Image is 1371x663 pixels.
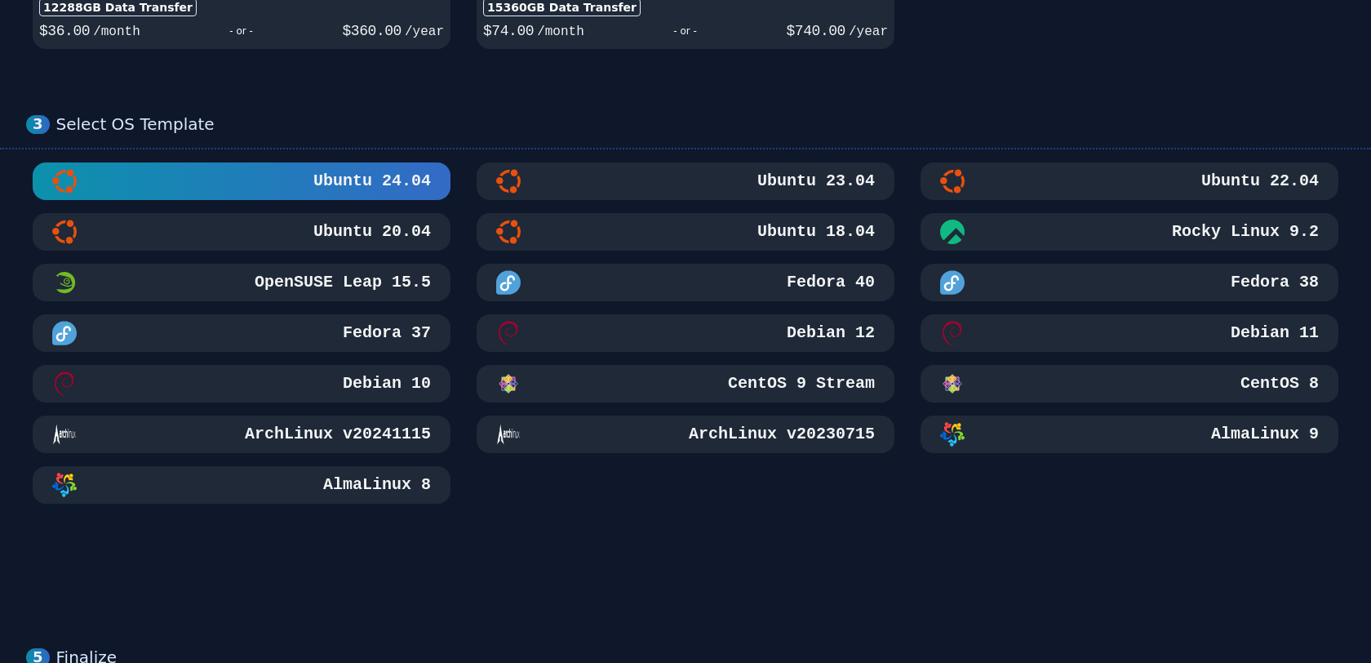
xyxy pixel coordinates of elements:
[496,169,521,194] img: Ubuntu 23.04
[940,321,965,345] img: Debian 11
[1198,170,1319,193] h3: Ubuntu 22.04
[754,170,875,193] h3: Ubuntu 23.04
[33,466,450,504] button: AlmaLinux 8AlmaLinux 8
[921,264,1338,301] button: Fedora 38Fedora 38
[754,220,875,243] h3: Ubuntu 18.04
[537,24,584,39] span: /month
[849,24,888,39] span: /year
[921,314,1338,352] button: Debian 11Debian 11
[725,372,875,395] h3: CentOS 9 Stream
[33,162,450,200] button: Ubuntu 24.04Ubuntu 24.04
[783,271,875,294] h3: Fedora 40
[921,365,1338,403] button: CentOS 8CentOS 8
[310,220,431,243] h3: Ubuntu 20.04
[343,23,402,39] span: $ 360.00
[921,213,1338,251] button: Rocky Linux 9.2Rocky Linux 9.2
[93,24,140,39] span: /month
[33,416,450,453] button: ArchLinux v20241115ArchLinux v20241115
[52,422,77,447] img: ArchLinux v20241115
[52,270,77,295] img: OpenSUSE Leap 15.5 Minimal
[787,23,845,39] span: $ 740.00
[33,264,450,301] button: OpenSUSE Leap 15.5 MinimalOpenSUSE Leap 15.5
[52,372,77,396] img: Debian 10
[496,220,521,244] img: Ubuntu 18.04
[33,314,450,352] button: Fedora 37Fedora 37
[33,213,450,251] button: Ubuntu 20.04Ubuntu 20.04
[56,114,1345,135] div: Select OS Template
[1227,322,1319,345] h3: Debian 11
[405,24,444,39] span: /year
[52,473,77,497] img: AlmaLinux 8
[496,321,521,345] img: Debian 12
[339,372,431,395] h3: Debian 10
[477,365,894,403] button: CentOS 9 StreamCentOS 9 Stream
[940,169,965,194] img: Ubuntu 22.04
[26,115,50,134] div: 3
[52,169,77,194] img: Ubuntu 24.04
[52,321,77,345] img: Fedora 37
[940,270,965,295] img: Fedora 38
[242,423,431,446] h3: ArchLinux v20241115
[310,170,431,193] h3: Ubuntu 24.04
[477,213,894,251] button: Ubuntu 18.04Ubuntu 18.04
[339,322,431,345] h3: Fedora 37
[251,271,431,294] h3: OpenSUSE Leap 15.5
[921,162,1338,200] button: Ubuntu 22.04Ubuntu 22.04
[783,322,875,345] h3: Debian 12
[477,162,894,200] button: Ubuntu 23.04Ubuntu 23.04
[940,422,965,447] img: AlmaLinux 9
[39,23,90,39] span: $ 36.00
[477,416,894,453] button: ArchLinux v20230715ArchLinux v20230715
[140,20,343,42] div: - or -
[1227,271,1319,294] h3: Fedora 38
[33,365,450,403] button: Debian 10Debian 10
[940,220,965,244] img: Rocky Linux 9.2
[477,314,894,352] button: Debian 12Debian 12
[496,422,521,447] img: ArchLinux v20230715
[496,270,521,295] img: Fedora 40
[52,220,77,244] img: Ubuntu 20.04
[1208,423,1319,446] h3: AlmaLinux 9
[1169,220,1319,243] h3: Rocky Linux 9.2
[477,264,894,301] button: Fedora 40Fedora 40
[320,474,431,496] h3: AlmaLinux 8
[584,20,787,42] div: - or -
[685,423,875,446] h3: ArchLinux v20230715
[1237,372,1319,395] h3: CentOS 8
[940,372,965,396] img: CentOS 8
[921,416,1338,453] button: AlmaLinux 9AlmaLinux 9
[483,23,534,39] span: $ 74.00
[496,372,521,396] img: CentOS 9 Stream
